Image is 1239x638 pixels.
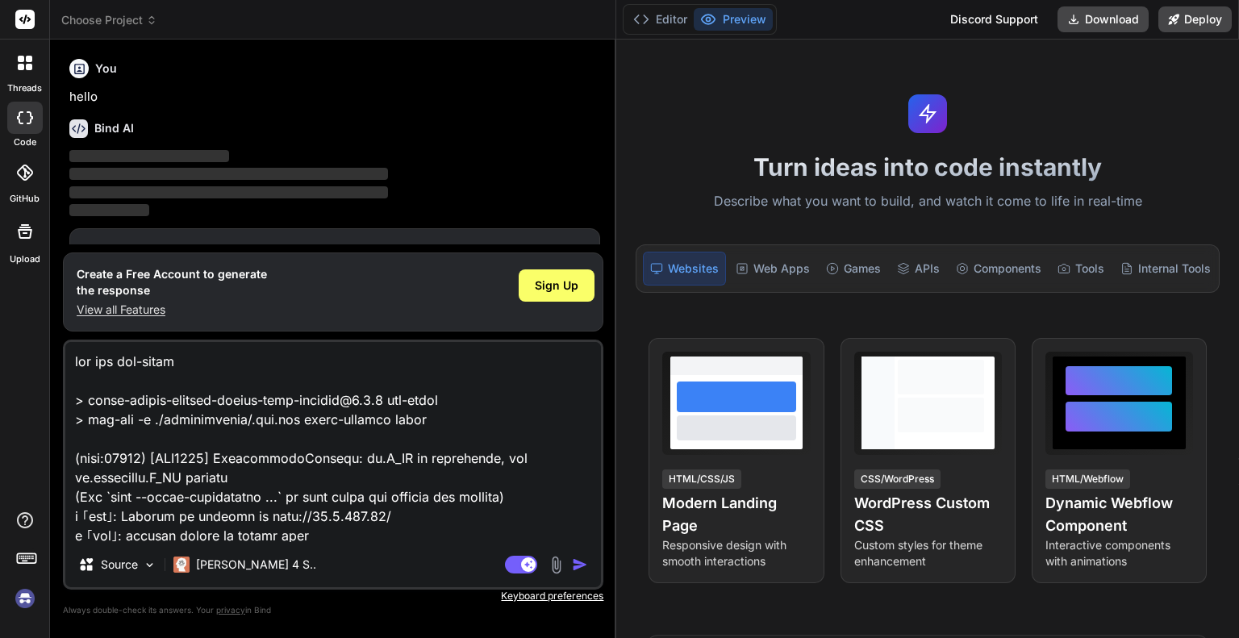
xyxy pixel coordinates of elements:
[69,88,600,106] p: hello
[626,191,1229,212] p: Describe what you want to build, and watch it come to life in real-time
[7,81,42,95] label: threads
[1045,469,1130,489] div: HTML/Webflow
[69,168,388,180] span: ‌
[949,252,1048,286] div: Components
[662,469,741,489] div: HTML/CSS/JS
[854,469,941,489] div: CSS/WordPress
[662,492,810,537] h4: Modern Landing Page
[643,252,726,286] div: Websites
[1045,537,1193,569] p: Interactive components with animations
[1158,6,1232,32] button: Deploy
[173,557,190,573] img: Claude 4 Sonnet
[10,252,40,266] label: Upload
[69,204,149,216] span: ‌
[854,537,1002,569] p: Custom styles for theme enhancement
[14,136,36,149] label: code
[69,150,229,162] span: ‌
[891,252,946,286] div: APIs
[627,8,694,31] button: Editor
[1045,492,1193,537] h4: Dynamic Webflow Component
[77,266,267,298] h1: Create a Free Account to generate the response
[95,60,117,77] h6: You
[77,302,267,318] p: View all Features
[547,556,565,574] img: attachment
[729,252,816,286] div: Web Apps
[63,590,603,603] p: Keyboard preferences
[69,186,388,198] span: ‌
[101,557,138,573] p: Source
[10,192,40,206] label: GitHub
[83,242,273,274] h1: Create a Free Account to generate the response
[1058,6,1149,32] button: Download
[11,585,39,612] img: signin
[626,152,1229,181] h1: Turn ideas into code instantly
[94,120,134,136] h6: Bind AI
[63,603,603,618] p: Always double-check its answers. Your in Bind
[820,252,887,286] div: Games
[216,605,245,615] span: privacy
[694,8,773,31] button: Preview
[941,6,1048,32] div: Discord Support
[143,558,156,572] img: Pick Models
[662,537,810,569] p: Responsive design with smooth interactions
[65,342,601,542] textarea: lor ips dol-sitam > conse-adipis-elitsed-doeius-temp-incidid@6.3.8 utl-etdol > mag-ali -e ./admin...
[1051,252,1111,286] div: Tools
[572,557,588,573] img: icon
[61,12,157,28] span: Choose Project
[196,557,316,573] p: [PERSON_NAME] 4 S..
[1114,252,1217,286] div: Internal Tools
[854,492,1002,537] h4: WordPress Custom CSS
[535,277,578,294] span: Sign Up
